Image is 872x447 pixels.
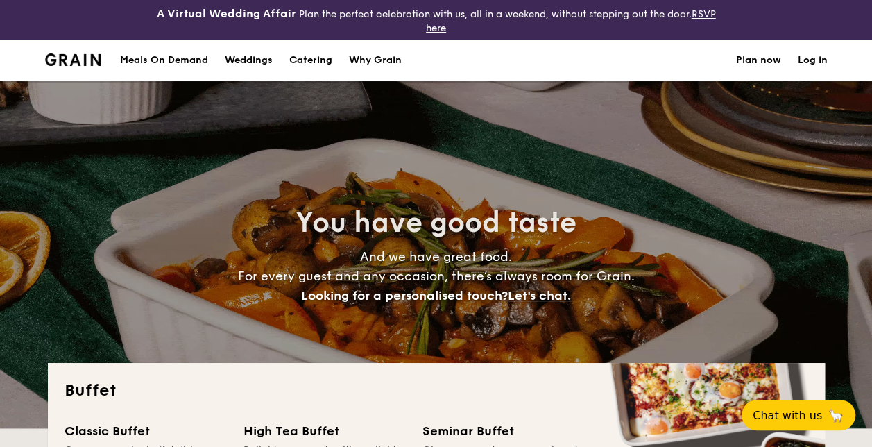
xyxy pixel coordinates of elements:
span: You have good taste [296,206,576,239]
a: Plan now [736,40,781,81]
div: Seminar Buffet [422,421,585,441]
span: And we have great food. For every guest and any occasion, there’s always room for Grain. [238,249,635,303]
div: High Tea Buffet [243,421,406,441]
span: Chat with us [753,409,822,422]
img: Grain [45,53,101,66]
a: Log in [798,40,828,81]
a: Meals On Demand [112,40,216,81]
a: Catering [281,40,341,81]
h1: Catering [289,40,332,81]
a: Weddings [216,40,281,81]
div: Classic Buffet [65,421,227,441]
span: Let's chat. [508,288,571,303]
div: Plan the perfect celebration with us, all in a weekend, without stepping out the door. [146,6,727,34]
div: Why Grain [349,40,402,81]
div: Weddings [225,40,273,81]
a: Logotype [45,53,101,66]
h2: Buffet [65,380,808,402]
a: Why Grain [341,40,410,81]
h4: A Virtual Wedding Affair [157,6,296,22]
div: Meals On Demand [120,40,208,81]
span: 🦙 [828,407,844,423]
button: Chat with us🦙 [742,400,855,430]
span: Looking for a personalised touch? [301,288,508,303]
